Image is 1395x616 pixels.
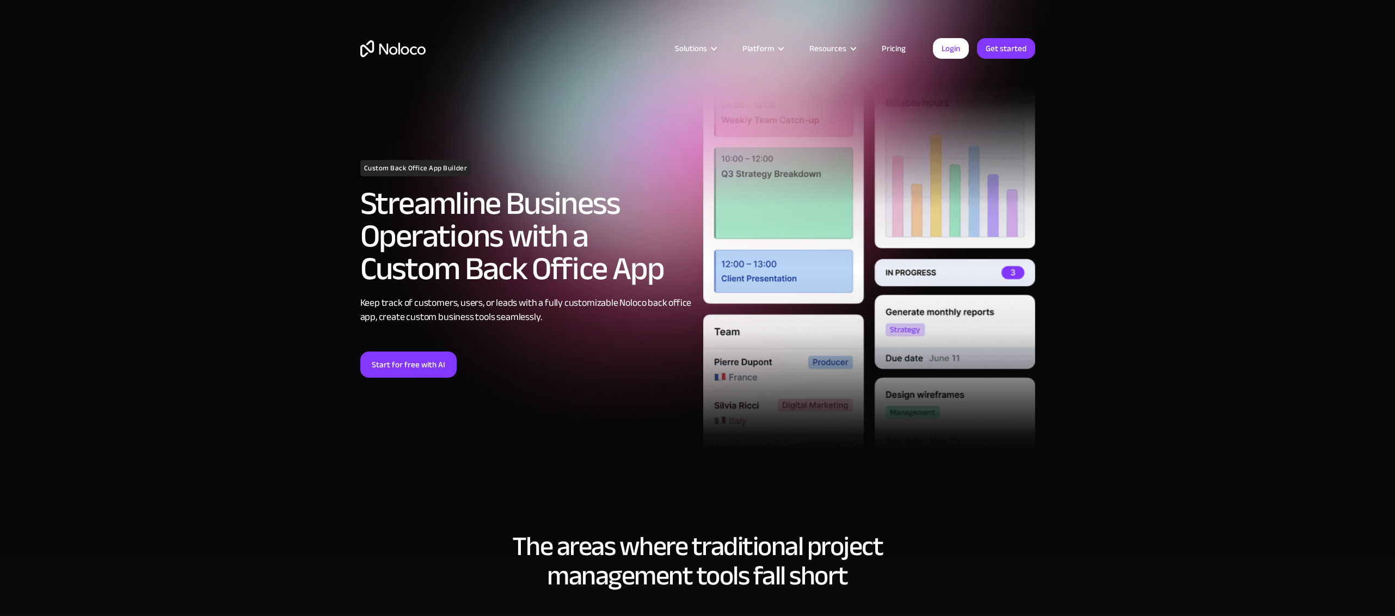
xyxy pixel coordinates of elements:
h1: Custom Back Office App Builder [360,160,471,176]
div: Keep track of customers, users, or leads with a fully customizable Noloco back office app, create... [360,296,692,324]
a: Get started [977,38,1035,59]
h2: The areas where traditional project management tools fall short [360,532,1035,590]
a: Start for free with AI [360,352,457,378]
div: Solutions [675,41,707,56]
h2: Streamline Business Operations with a Custom Back Office App [360,187,692,285]
div: Resources [796,41,868,56]
div: Resources [809,41,846,56]
a: Pricing [868,41,919,56]
div: Platform [742,41,774,56]
div: Platform [729,41,796,56]
div: Solutions [661,41,729,56]
a: Login [933,38,969,59]
a: home [360,40,426,57]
